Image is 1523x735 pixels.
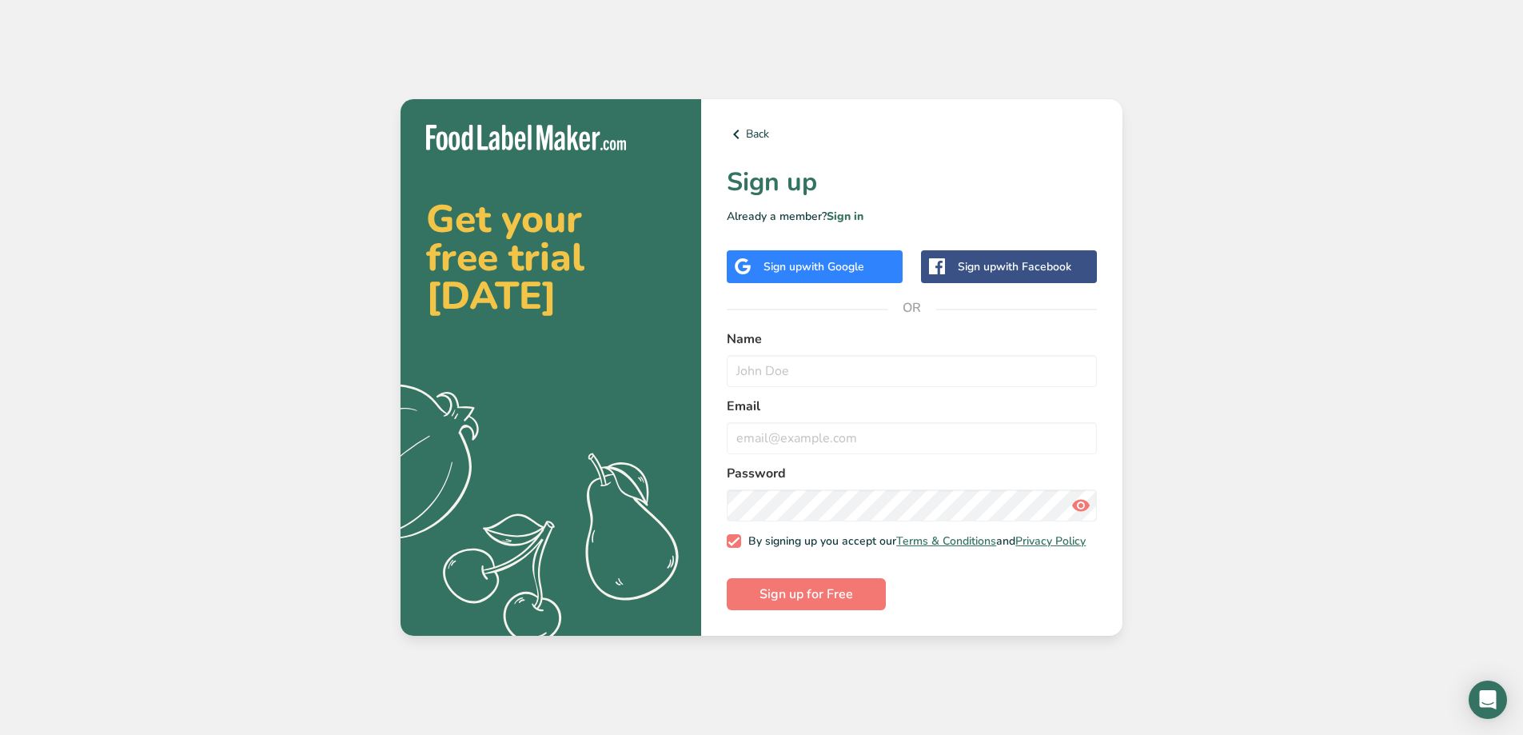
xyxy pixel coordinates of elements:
div: Sign up [763,258,864,275]
a: Terms & Conditions [896,533,996,549]
input: email@example.com [727,422,1097,454]
span: OR [888,284,936,332]
span: with Google [802,259,864,274]
span: Sign up for Free [760,585,853,604]
a: Back [727,125,1097,144]
h2: Get your free trial [DATE] [426,200,676,315]
label: Name [727,330,1097,349]
div: Open Intercom Messenger [1469,681,1507,719]
div: Sign up [958,258,1071,275]
label: Email [727,397,1097,416]
p: Already a member? [727,208,1097,225]
h1: Sign up [727,163,1097,202]
button: Sign up for Free [727,578,886,610]
label: Password [727,464,1097,483]
img: Food Label Maker [426,125,626,151]
a: Privacy Policy [1015,533,1086,549]
span: By signing up you accept our and [741,534,1086,549]
span: with Facebook [996,259,1071,274]
a: Sign in [827,209,863,224]
input: John Doe [727,355,1097,387]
